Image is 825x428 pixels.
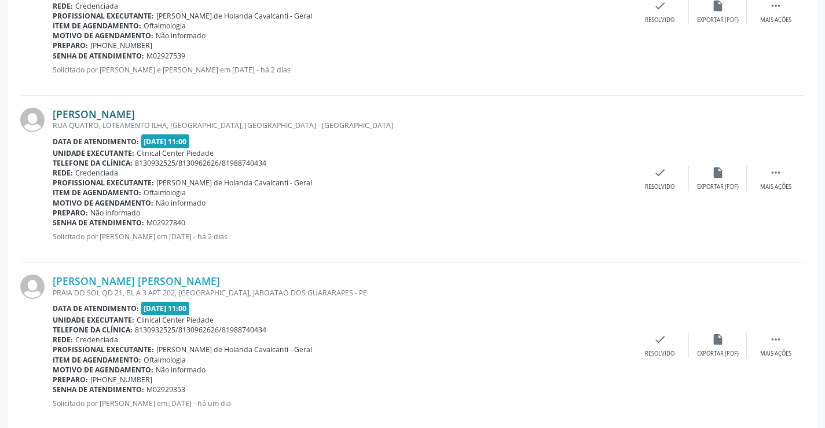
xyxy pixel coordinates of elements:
b: Motivo de agendamento: [53,31,153,41]
span: 8130932525/8130962626/81988740434 [135,325,266,335]
i:  [769,333,782,346]
div: Mais ações [760,183,791,191]
b: Rede: [53,335,73,345]
span: Credenciada [75,335,118,345]
span: Oftalmologia [144,188,186,197]
b: Item de agendamento: [53,188,141,197]
b: Rede: [53,168,73,178]
div: Mais ações [760,16,791,24]
b: Senha de atendimento: [53,385,144,394]
b: Preparo: [53,375,88,385]
span: M02929353 [146,385,185,394]
b: Senha de atendimento: [53,218,144,228]
span: [DATE] 11:00 [141,134,190,148]
div: Resolvido [645,350,674,358]
div: Exportar (PDF) [697,183,739,191]
span: Clinical Center Piedade [137,148,214,158]
b: Motivo de agendamento: [53,365,153,375]
p: Solicitado por [PERSON_NAME] e [PERSON_NAME] em [DATE] - há 2 dias [53,65,631,75]
span: [PERSON_NAME] de Holanda Cavalcanti - Geral [156,11,312,21]
span: Oftalmologia [144,21,186,31]
span: M02927539 [146,51,185,61]
a: [PERSON_NAME] [PERSON_NAME] [53,275,220,287]
span: Oftalmologia [144,355,186,365]
img: img [20,108,45,132]
b: Preparo: [53,208,88,218]
b: Profissional executante: [53,345,154,354]
b: Item de agendamento: [53,355,141,365]
p: Solicitado por [PERSON_NAME] em [DATE] - há 2 dias [53,232,631,242]
i:  [769,166,782,179]
b: Telefone da clínica: [53,325,133,335]
p: Solicitado por [PERSON_NAME] em [DATE] - há um dia [53,398,631,408]
img: img [20,275,45,299]
b: Item de agendamento: [53,21,141,31]
i: check [654,333,666,346]
b: Telefone da clínica: [53,158,133,168]
b: Profissional executante: [53,11,154,21]
div: Resolvido [645,183,674,191]
span: 8130932525/8130962626/81988740434 [135,158,266,168]
span: Não informado [156,198,206,208]
div: Mais ações [760,350,791,358]
span: [PERSON_NAME] de Holanda Cavalcanti - Geral [156,178,312,188]
b: Motivo de agendamento: [53,198,153,208]
b: Profissional executante: [53,178,154,188]
b: Unidade executante: [53,148,134,158]
a: [PERSON_NAME] [53,108,135,120]
b: Senha de atendimento: [53,51,144,61]
div: Exportar (PDF) [697,16,739,24]
i: check [654,166,666,179]
span: [DATE] 11:00 [141,302,190,315]
span: Clinical Center Piedade [137,315,214,325]
b: Data de atendimento: [53,303,139,313]
span: Não informado [156,365,206,375]
span: Não informado [90,208,140,218]
div: PRAIA DO SOL QD 21, BL A 3 APT 202, [GEOGRAPHIC_DATA], JABOATAO DOS GUARARAPES - PE [53,288,631,298]
span: [PHONE_NUMBER] [90,41,152,50]
i: insert_drive_file [712,333,724,346]
b: Rede: [53,1,73,11]
div: RUA QUATRO, LOTEAMENTO ILHA, [GEOGRAPHIC_DATA], [GEOGRAPHIC_DATA] - [GEOGRAPHIC_DATA] [53,120,631,130]
i: insert_drive_file [712,166,724,179]
span: Credenciada [75,1,118,11]
span: M02927840 [146,218,185,228]
span: [PHONE_NUMBER] [90,375,152,385]
b: Data de atendimento: [53,137,139,147]
div: Exportar (PDF) [697,350,739,358]
span: Não informado [156,31,206,41]
div: Resolvido [645,16,674,24]
b: Unidade executante: [53,315,134,325]
span: Credenciada [75,168,118,178]
span: [PERSON_NAME] de Holanda Cavalcanti - Geral [156,345,312,354]
b: Preparo: [53,41,88,50]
